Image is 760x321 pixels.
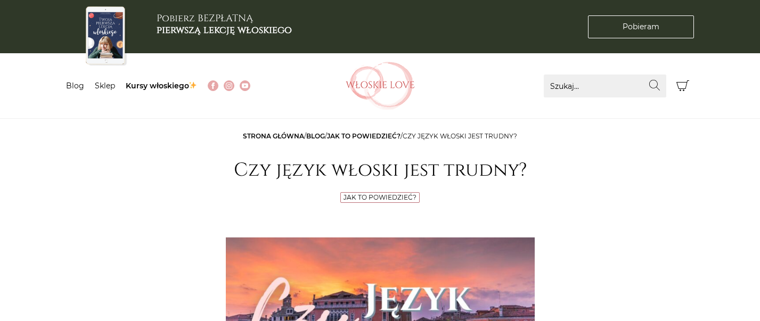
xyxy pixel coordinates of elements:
[226,159,535,182] h1: Czy język włoski jest trudny?
[66,81,84,90] a: Blog
[189,81,197,89] img: ✨
[588,15,694,38] a: Pobieram
[672,75,694,97] button: Koszyk
[544,75,666,97] input: Szukaj...
[327,132,401,140] a: Jak to powiedzieć?
[157,13,292,36] h3: Pobierz BEZPŁATNĄ
[346,62,415,110] img: Włoskielove
[623,21,659,32] span: Pobieram
[344,193,416,201] a: Jak to powiedzieć?
[403,132,517,140] span: Czy język włoski jest trudny?
[306,132,325,140] a: Blog
[126,81,198,90] a: Kursy włoskiego
[243,132,517,140] span: / / /
[243,132,304,140] a: Strona główna
[95,81,115,90] a: Sklep
[157,23,292,37] b: pierwszą lekcję włoskiego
